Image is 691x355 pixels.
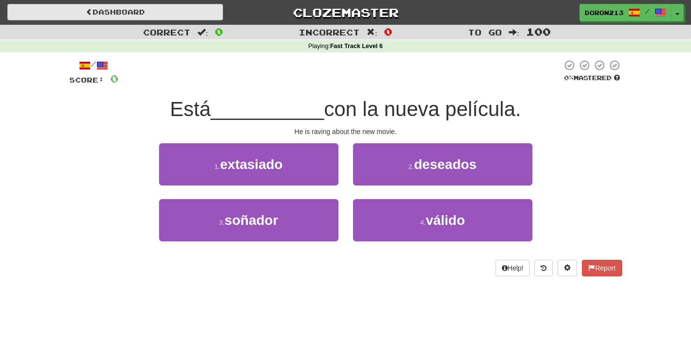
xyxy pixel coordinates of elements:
[579,4,672,21] a: doron213 /
[562,74,622,83] div: Mastered
[645,8,650,15] span: /
[211,98,324,120] span: __________
[509,28,519,36] span: :
[143,27,191,37] span: Correct
[220,157,283,172] span: extasiado
[197,28,208,36] span: :
[408,163,414,170] small: 2 .
[324,98,521,120] span: con la nueva película.
[585,8,624,17] span: doron213
[7,4,223,20] a: Dashboard
[420,219,426,226] small: 4 .
[582,260,622,276] button: Report
[367,28,377,36] span: :
[69,76,104,84] span: Score:
[159,143,338,186] button: 1.extasiado
[384,26,392,37] span: 0
[225,213,278,228] span: soñador
[215,26,223,37] span: 0
[414,157,477,172] span: deseados
[426,213,465,228] span: válido
[534,260,553,276] button: Round history (alt+y)
[564,74,574,82] span: 0 %
[353,199,532,241] button: 4.válido
[110,72,118,85] span: 0
[214,163,220,170] small: 1 .
[526,26,551,37] span: 100
[159,199,338,241] button: 3.soñador
[238,4,453,21] a: Clozemaster
[496,260,530,276] button: Help!
[69,127,622,136] div: He is raving about the new movie.
[219,219,225,226] small: 3 .
[170,98,211,120] span: Está
[468,27,502,37] span: To go
[330,43,383,50] strong: Fast Track Level 6
[353,143,532,186] button: 2.deseados
[69,59,118,71] div: /
[299,27,360,37] span: Incorrect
